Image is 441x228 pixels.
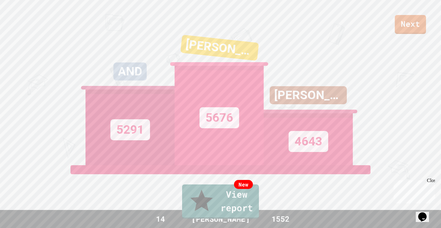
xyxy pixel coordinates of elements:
div: 5676 [199,107,239,128]
div: 5291 [110,119,150,140]
div: AND [113,62,147,81]
a: View report [182,184,259,219]
iframe: chat widget [416,204,435,222]
div: [PERSON_NAME] [180,35,259,61]
iframe: chat widget [391,178,435,203]
div: Chat with us now!Close [2,2,41,38]
div: New [234,180,253,189]
div: [PERSON_NAME] [270,86,347,104]
div: 4643 [289,131,328,152]
a: Next [395,15,426,34]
